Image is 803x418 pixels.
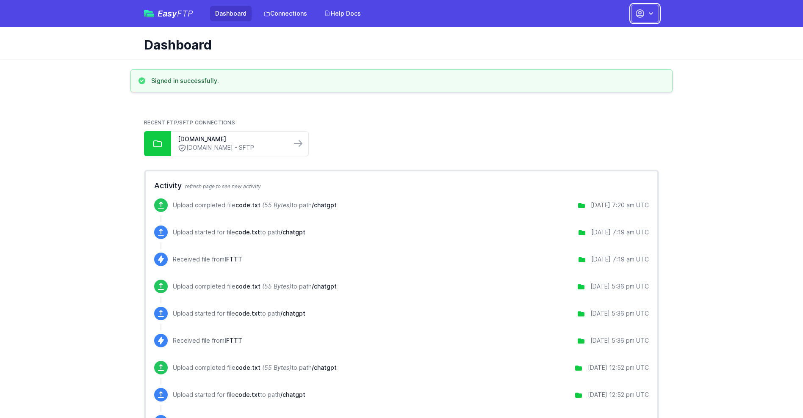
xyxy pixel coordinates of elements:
[144,9,193,18] a: EasyFTP
[280,391,305,398] span: /chatgpt
[235,310,260,317] span: code.txt
[590,336,649,345] div: [DATE] 5:36 pm UTC
[173,255,242,264] p: Received file from
[262,364,291,371] i: (55 Bytes)
[235,228,260,236] span: code.txt
[173,390,305,399] p: Upload started for file to path
[173,201,337,209] p: Upload completed file to path
[178,143,285,152] a: [DOMAIN_NAME] - SFTP
[258,6,312,21] a: Connections
[173,336,242,345] p: Received file from
[151,77,219,85] h3: Signed in successfully.
[312,283,337,290] span: /chatgpt
[591,255,649,264] div: [DATE] 7:19 am UTC
[591,228,649,236] div: [DATE] 7:19 am UTC
[588,390,649,399] div: [DATE] 12:52 pm UTC
[173,363,337,372] p: Upload completed file to path
[590,282,649,291] div: [DATE] 5:36 pm UTC
[173,228,305,236] p: Upload started for file to path
[224,256,242,263] span: IFTTT
[144,10,154,17] img: easyftp_logo.png
[173,282,337,291] p: Upload completed file to path
[185,183,261,190] span: refresh page to see new activity
[235,283,260,290] span: code.txt
[280,228,305,236] span: /chatgpt
[173,309,305,318] p: Upload started for file to path
[591,201,649,209] div: [DATE] 7:20 am UTC
[178,135,285,143] a: [DOMAIN_NAME]
[262,201,291,209] i: (55 Bytes)
[144,37,652,52] h1: Dashboard
[262,283,291,290] i: (55 Bytes)
[590,309,649,318] div: [DATE] 5:36 pm UTC
[235,391,260,398] span: code.txt
[144,119,659,126] h2: Recent FTP/SFTP Connections
[235,201,260,209] span: code.txt
[158,9,193,18] span: Easy
[319,6,366,21] a: Help Docs
[224,337,242,344] span: IFTTT
[210,6,252,21] a: Dashboard
[177,8,193,19] span: FTP
[154,180,649,192] h2: Activity
[312,201,337,209] span: /chatgpt
[235,364,260,371] span: code.txt
[588,363,649,372] div: [DATE] 12:52 pm UTC
[280,310,305,317] span: /chatgpt
[312,364,337,371] span: /chatgpt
